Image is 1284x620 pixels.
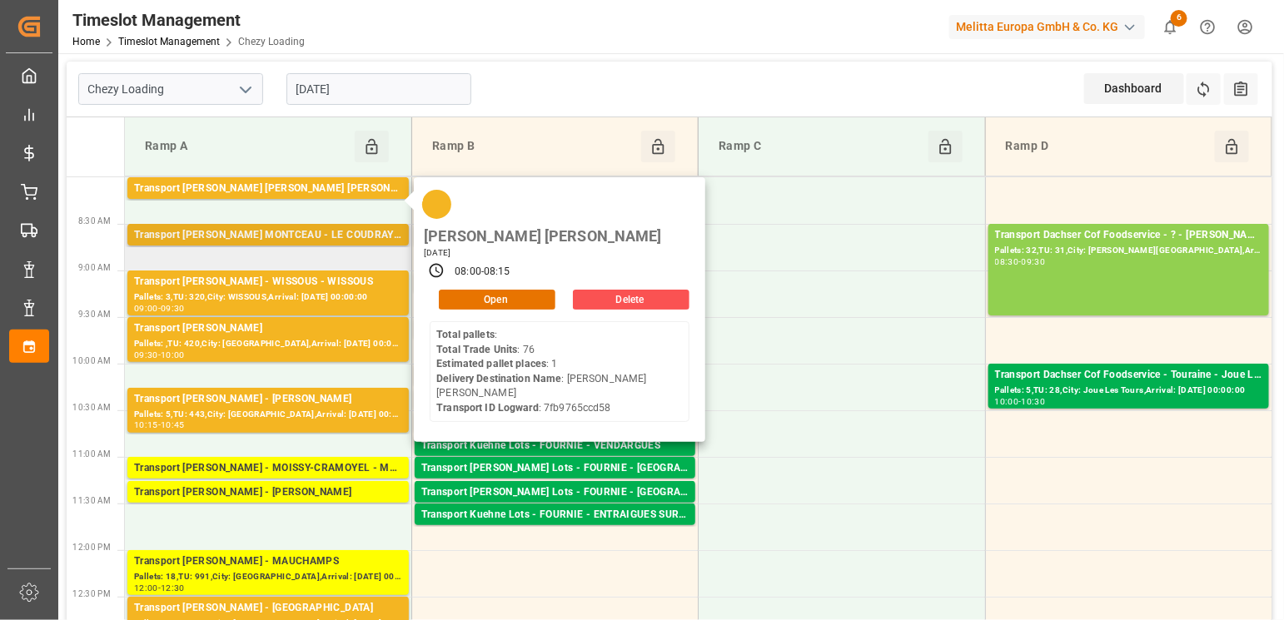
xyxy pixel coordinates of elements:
div: Transport [PERSON_NAME] MONTCEAU - LE COUDRAY MONTCEAU [134,227,402,244]
button: Melitta Europa GmbH & Co. KG [949,11,1152,42]
div: Transport Dachser Cof Foodservice - Touraine - Joue Les Tours [995,367,1262,384]
div: - [158,584,161,592]
button: open menu [232,77,257,102]
button: Help Center [1189,8,1227,46]
div: 09:30 [1022,258,1046,265]
div: 08:15 [484,265,510,280]
div: : : 76 : 1 : [PERSON_NAME] [PERSON_NAME] : 7fb9765ccd58 [436,328,683,415]
button: show 6 new notifications [1152,8,1189,46]
a: Home [72,36,100,47]
div: 12:30 [161,584,185,592]
div: Transport [PERSON_NAME] - WISSOUS - WISSOUS [134,274,402,290]
div: 12:00 [134,584,158,592]
div: Dashboard [1084,73,1184,104]
div: Pallets: 5,TU: 28,City: Joue Les Tours,Arrival: [DATE] 00:00:00 [995,384,1262,398]
button: Open [439,290,555,310]
div: Pallets: 4,TU: ,City: [GEOGRAPHIC_DATA],Arrival: [DATE] 00:00:00 [421,477,689,491]
div: Pallets: 3,TU: 320,City: WISSOUS,Arrival: [DATE] 00:00:00 [134,290,402,305]
div: Transport Dachser Cof Foodservice - ? - [PERSON_NAME][GEOGRAPHIC_DATA] [995,227,1262,244]
div: Pallets: 1,TU: ,City: [GEOGRAPHIC_DATA][PERSON_NAME],Arrival: [DATE] 00:00:00 [421,501,689,515]
span: 12:30 PM [72,589,111,598]
div: [DATE] [418,247,668,259]
div: Pallets: ,TU: 76,City: [PERSON_NAME] [PERSON_NAME],Arrival: [DATE] 00:00:00 [134,197,402,211]
span: 10:00 AM [72,356,111,365]
div: Pallets: 18,TU: 991,City: [GEOGRAPHIC_DATA],Arrival: [DATE] 00:00:00 [134,570,402,584]
div: Pallets: ,TU: 95,City: [GEOGRAPHIC_DATA],Arrival: [DATE] 00:00:00 [134,244,402,258]
div: - [158,351,161,359]
div: Pallets: 3,TU: 160,City: MOISSY-CRAMOYEL,Arrival: [DATE] 00:00:00 [134,477,402,491]
div: 10:15 [134,421,158,429]
div: - [158,421,161,429]
div: Transport [PERSON_NAME] [134,320,402,337]
div: Ramp D [999,131,1215,162]
span: 11:00 AM [72,449,111,459]
div: Pallets: ,TU: 196,City: [GEOGRAPHIC_DATA],Arrival: [DATE] 00:00:00 [134,501,402,515]
div: - [158,305,161,312]
b: Estimated pallet places [436,358,546,370]
div: 08:30 [995,258,1019,265]
div: 10:00 [995,398,1019,405]
input: DD-MM-YYYY [286,73,471,105]
span: 9:30 AM [78,310,111,319]
div: 10:45 [161,421,185,429]
div: 09:30 [134,351,158,359]
div: Transport Kuehne Lots - FOURNIE - VENDARGUES [421,438,689,454]
div: Ramp A [138,131,355,162]
span: 8:30 AM [78,216,111,226]
div: 08:00 [455,265,481,280]
span: 11:30 AM [72,496,111,505]
span: 9:00 AM [78,263,111,272]
div: Pallets: 2,TU: 441,City: ENTRAIGUES SUR LA SORGUE,Arrival: [DATE] 00:00:00 [421,523,689,538]
b: Total pallets [436,329,495,340]
div: 10:30 [1022,398,1046,405]
b: Total Trade Units [436,344,517,355]
div: Ramp B [426,131,641,162]
div: - [1018,258,1021,265]
div: Transport [PERSON_NAME] [PERSON_NAME] [PERSON_NAME] [134,181,402,197]
div: Pallets: 3,TU: 372,City: [GEOGRAPHIC_DATA],Arrival: [DATE] 00:00:00 [421,454,689,469]
div: 09:00 [134,305,158,312]
div: Transport [PERSON_NAME] - [GEOGRAPHIC_DATA] [134,600,402,617]
div: Ramp C [712,131,928,162]
span: 10:30 AM [72,403,111,412]
div: Pallets: 32,TU: 31,City: [PERSON_NAME][GEOGRAPHIC_DATA],Arrival: [DATE] 00:00:00 [995,244,1262,258]
span: 6 [1171,10,1187,27]
div: 09:30 [161,305,185,312]
b: Transport ID Logward [436,402,539,414]
div: Transport [PERSON_NAME] - [PERSON_NAME] [134,484,402,501]
input: Type to search/select [78,73,263,105]
div: Melitta Europa GmbH & Co. KG [949,15,1145,39]
div: 10:00 [161,351,185,359]
div: Transport [PERSON_NAME] Lots - FOURNIE - [GEOGRAPHIC_DATA] [421,460,689,477]
div: - [1018,398,1021,405]
a: Timeslot Management [118,36,220,47]
span: 12:00 PM [72,543,111,552]
div: Transport [PERSON_NAME] - MOISSY-CRAMOYEL - MOISSY-CRAMOYEL [134,460,402,477]
div: Pallets: 5,TU: 443,City: [GEOGRAPHIC_DATA],Arrival: [DATE] 00:00:00 [134,408,402,422]
div: Pallets: ,TU: 420,City: [GEOGRAPHIC_DATA],Arrival: [DATE] 00:00:00 [134,337,402,351]
div: Transport [PERSON_NAME] - MAUCHAMPS [134,553,402,570]
b: Delivery Destination Name [436,373,561,384]
button: Delete [573,290,689,310]
div: [PERSON_NAME] [PERSON_NAME] [418,223,668,247]
div: Timeslot Management [72,7,305,32]
div: Transport [PERSON_NAME] Lots - FOURNIE - [GEOGRAPHIC_DATA][PERSON_NAME] [421,484,689,501]
div: Transport Kuehne Lots - FOURNIE - ENTRAIGUES SUR LA SORGUE [421,507,689,523]
div: Transport [PERSON_NAME] - [PERSON_NAME] [134,391,402,408]
div: - [481,265,484,280]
